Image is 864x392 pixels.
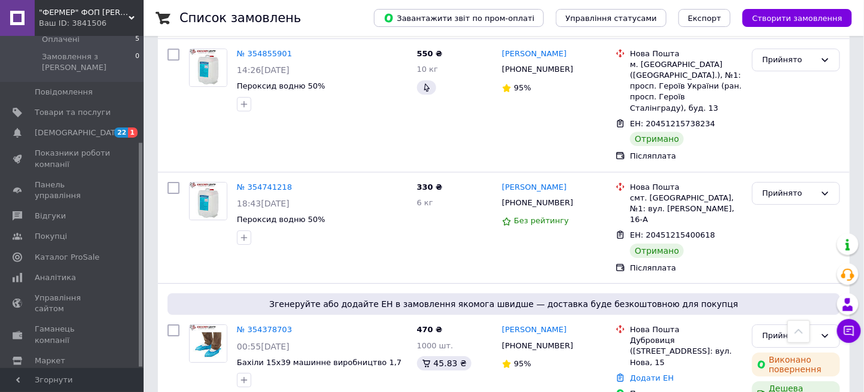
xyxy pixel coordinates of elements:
[237,49,292,58] a: № 354855901
[630,244,684,258] div: Отримано
[417,341,454,350] span: 1000 шт.
[189,324,227,363] a: Фото товару
[679,9,731,27] button: Експорт
[502,48,567,60] a: [PERSON_NAME]
[237,183,292,192] a: № 354741218
[237,358,401,367] a: Бахіли 15х39 машинне виробництво 1,7
[417,198,433,207] span: 6 кг
[630,335,743,368] div: Дубровиця ([STREET_ADDRESS]: вул. Нова, 15
[35,87,93,98] span: Повідомлення
[630,373,674,382] a: Додати ЕН
[630,230,715,239] span: ЕН: 20451215400618
[237,199,290,208] span: 18:43[DATE]
[762,187,816,200] div: Прийнято
[565,14,657,23] span: Управління статусами
[417,49,443,58] span: 550 ₴
[35,272,76,283] span: Аналітика
[189,182,227,220] a: Фото товару
[630,132,684,146] div: Отримано
[762,330,816,342] div: Прийнято
[237,81,325,90] a: Пероксид водню 50%
[502,182,567,193] a: [PERSON_NAME]
[500,338,576,354] div: [PHONE_NUMBER]
[384,13,534,23] span: Завантажити звіт по пром-оплаті
[514,83,531,92] span: 95%
[743,9,852,27] button: Створити замовлення
[35,107,111,118] span: Товари та послуги
[762,54,816,66] div: Прийнято
[514,359,531,368] span: 95%
[630,324,743,335] div: Нова Пошта
[135,51,139,73] span: 0
[630,48,743,59] div: Нова Пошта
[630,59,743,114] div: м. [GEOGRAPHIC_DATA] ([GEOGRAPHIC_DATA].), №1: просп. Героїв України (ран. просп. Героїв Сталінгр...
[630,182,743,193] div: Нова Пошта
[42,51,135,73] span: Замовлення з [PERSON_NAME]
[35,231,67,242] span: Покупці
[180,11,301,25] h1: Список замовлень
[35,252,99,263] span: Каталог ProSale
[172,298,835,310] span: Згенеруйте або додайте ЕН в замовлення якомога швидше — доставка буде безкоштовною для покупця
[39,18,144,29] div: Ваш ID: 3841506
[752,14,842,23] span: Створити замовлення
[630,193,743,226] div: смт. [GEOGRAPHIC_DATA], №1: вул. [PERSON_NAME], 16-А
[114,127,128,138] span: 22
[35,211,66,221] span: Відгуки
[35,324,111,345] span: Гаманець компанії
[135,34,139,45] span: 5
[630,263,743,274] div: Післяплата
[630,119,715,128] span: ЕН: 20451215738234
[417,183,443,192] span: 330 ₴
[514,216,569,225] span: Без рейтингу
[837,319,861,343] button: Чат з покупцем
[752,353,840,376] div: Виконано повернення
[35,180,111,201] span: Панель управління
[500,195,576,211] div: [PHONE_NUMBER]
[731,13,852,22] a: Створити замовлення
[39,7,129,18] span: "ФЕРМЕР" ФОП КУДРИК АНАСТАСІЯ ВІТАЛІЇВНА
[630,151,743,162] div: Післяплата
[417,65,438,74] span: 10 кг
[237,65,290,75] span: 14:26[DATE]
[417,356,471,370] div: 45.83 ₴
[502,324,567,336] a: [PERSON_NAME]
[35,293,111,314] span: Управління сайтом
[688,14,722,23] span: Експорт
[190,325,227,362] img: Фото товару
[500,62,576,77] div: [PHONE_NUMBER]
[237,325,292,334] a: № 354378703
[417,325,443,334] span: 470 ₴
[35,355,65,366] span: Маркет
[42,34,80,45] span: Оплачені
[128,127,138,138] span: 1
[35,127,123,138] span: [DEMOGRAPHIC_DATA]
[556,9,667,27] button: Управління статусами
[237,215,325,224] a: Пероксид водню 50%
[189,48,227,87] a: Фото товару
[35,148,111,169] span: Показники роботи компанії
[190,183,227,220] img: Фото товару
[190,49,227,86] img: Фото товару
[374,9,544,27] button: Завантажити звіт по пром-оплаті
[237,342,290,351] span: 00:55[DATE]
